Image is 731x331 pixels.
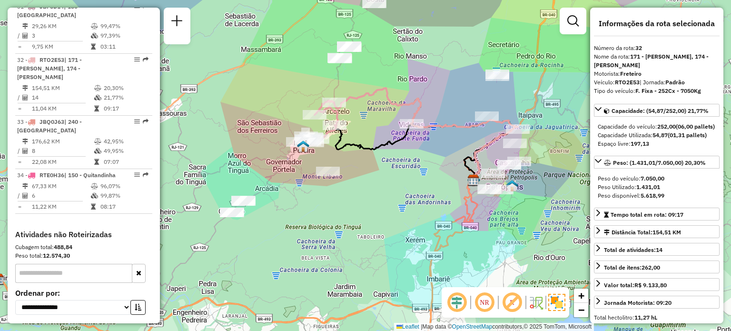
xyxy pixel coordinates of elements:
a: Exibir filtros [563,11,583,30]
a: Nova sessão e pesquisa [168,11,187,33]
i: % de utilização do peso [91,183,98,189]
td: = [17,157,22,167]
td: 67,33 KM [31,181,90,191]
div: Atividade não roteirizada - BAR E MERCEARIA DIVI [503,139,527,148]
div: Nome da rota: [594,52,720,70]
strong: 171 - [PERSON_NAME], 174 - [PERSON_NAME] [594,53,709,69]
div: Atividade não roteirizada - ELIMARIO RANGEL DOS [231,196,255,205]
i: Total de Atividades [22,95,28,100]
strong: Freteiro [620,70,642,77]
div: Atividade não roteirizada - ZE REI DOS TORRESMO [327,53,351,63]
a: Total de atividades:14 [594,243,720,256]
td: / [17,191,22,201]
i: % de utilização da cubagem [91,193,98,199]
div: Atividade não roteirizada - RESENHA BAR E PETISC [400,119,424,129]
strong: 5.618,99 [641,192,664,199]
td: 07:07 [103,157,148,167]
h4: Informações da rota selecionada [594,19,720,28]
div: Atividade não roteirizada - MERCEARIA MOREIRA [337,42,361,52]
span: | Jornada: [640,79,685,86]
span: Ocultar deslocamento [445,291,468,314]
strong: Padrão [665,79,685,86]
span: Ocultar NR [473,291,496,314]
span: JBQ0J63 [40,118,64,125]
div: Atividade não roteirizada - HOTEL POUSADA DE ARARAS LTDA [475,111,499,121]
div: Espaço livre: [598,140,716,148]
span: Capacidade: (54,87/252,00) 21,77% [612,107,709,114]
i: Total de Atividades [22,33,28,39]
div: Atividade não roteirizada - RAQUEL HERNANDEZ [485,71,509,81]
em: Opções [134,119,140,124]
div: Atividade não roteirizada - MINIMERCADO CENTRAL [316,167,340,176]
i: % de utilização do peso [94,139,101,144]
strong: 488,84 [54,243,72,251]
div: Atividade não roteirizada - ZE REI DOS TORRESMO [328,53,352,63]
a: Peso: (1.431,01/7.050,00) 20,30% [594,156,720,169]
strong: 54,87 [652,131,668,139]
strong: 252,00 [657,123,676,130]
span: 32 - [17,56,82,80]
strong: F. Fixa - 252Cx - 7050Kg [635,87,701,94]
a: Valor total:R$ 9.133,80 [594,278,720,291]
img: 520 UDC Light Petropolis Centro [506,180,518,192]
td: / [17,146,22,156]
td: 14 [31,93,94,102]
div: Capacidade Utilizada: [598,131,716,140]
div: Atividade não roteirizada - DIB2011 COMERCIO DE [497,160,521,170]
span: 154,51 KM [652,229,681,236]
div: Map data © contributors,© 2025 TomTom, Microsoft [394,323,594,331]
strong: RTO2E53 [615,79,640,86]
td: 97,39% [100,31,148,40]
a: OpenStreetMap [452,323,493,330]
i: Distância Total [22,139,28,144]
td: 99,87% [100,191,148,201]
a: Distância Total:154,51 KM [594,225,720,238]
span: JBF8D14 [40,3,64,10]
strong: 7.050,00 [641,175,664,182]
a: Leaflet [396,323,419,330]
div: Atividade não roteirizada - ELAINE DOS SANTOS GU [507,157,531,166]
div: Valor total: [604,281,667,290]
td: 176,62 KM [31,137,94,146]
td: 8 [31,146,94,156]
i: Total de Atividades [22,193,28,199]
div: Atividade não roteirizada - VILMAR NID DE SOUZA [337,41,361,51]
strong: 11,27 hL [634,314,657,321]
span: − [578,304,584,316]
a: Zoom out [574,303,588,317]
strong: R$ 9.133,80 [634,281,667,289]
td: 08:17 [100,202,148,211]
td: 03:11 [100,42,148,51]
strong: 262,00 [642,264,660,271]
img: Exibir/Ocultar setores [548,294,565,311]
a: Tempo total em rota: 09:17 [594,208,720,221]
span: 31 - [17,3,81,19]
div: Capacidade: (54,87/252,00) 21,77% [594,119,720,152]
span: | [421,323,422,330]
em: Opções [134,57,140,62]
span: Exibir rótulo [501,291,524,314]
div: Tipo do veículo: [594,87,720,95]
td: 21,77% [103,93,148,102]
td: = [17,104,22,113]
span: 33 - [17,118,82,134]
div: Número da rota: [594,44,720,52]
a: Capacidade: (54,87/252,00) 21,77% [594,104,720,117]
td: 22,08 KM [31,157,94,167]
a: Zoom in [574,289,588,303]
i: % de utilização da cubagem [94,148,101,154]
div: Atividade não roteirizada - NATALIA CARREIRO [506,124,530,134]
span: + [578,290,584,301]
a: Total de itens:262,00 [594,261,720,273]
i: % de utilização da cubagem [91,33,98,39]
div: Atividade não roteirizada - CLAUDIA ROBERTA PAES [231,196,255,206]
td: 49,95% [103,146,148,156]
i: % de utilização do peso [91,23,98,29]
div: Total hectolitro: [594,313,720,322]
i: % de utilização da cubagem [94,95,101,100]
div: Distância Total: [604,228,681,237]
i: % de utilização do peso [94,85,101,91]
div: Total de itens: [604,263,660,272]
i: Tempo total em rota [94,159,99,165]
td: 154,51 KM [31,83,94,93]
